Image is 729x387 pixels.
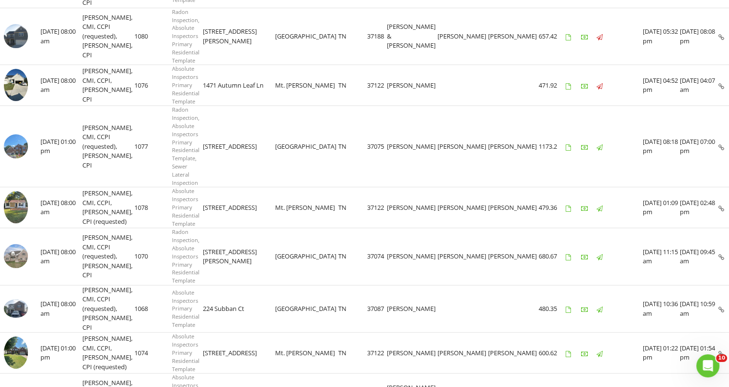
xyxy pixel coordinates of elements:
span: Absolute Inspectors Primary Residential Template [172,65,199,104]
td: TN [338,285,367,333]
td: [PERSON_NAME], CMI, CCPI (requested), [PERSON_NAME], CPI [82,106,134,187]
td: 600.62 [539,333,566,374]
td: [PERSON_NAME] [387,187,437,228]
td: [PERSON_NAME] & [PERSON_NAME] [387,8,437,65]
td: 479.36 [539,187,566,228]
td: 37122 [367,333,387,374]
td: [DATE] 08:00 am [40,65,82,106]
td: [PERSON_NAME] [488,8,539,65]
img: 9362517%2Fcover_photos%2FwbUKdtkCFoybdZtjiW2j%2Fsmall.9362517-1756299793009 [4,24,28,48]
td: [DATE] 08:00 am [40,187,82,228]
td: Mt. [PERSON_NAME] [275,333,338,374]
td: 224 Subban Ct [203,285,275,333]
td: [DATE] 04:07 am [680,65,718,106]
td: [PERSON_NAME] [488,228,539,285]
td: 37075 [367,106,387,187]
td: Mt. [PERSON_NAME] [275,65,338,106]
td: [DATE] 08:00 am [40,228,82,285]
td: [DATE] 01:54 pm [680,333,718,374]
td: [GEOGRAPHIC_DATA] [275,106,338,187]
td: [DATE] 01:00 pm [40,333,82,374]
span: Radon Inspection, Absolute Inspectors Primary Residential Template [172,8,199,64]
td: [STREET_ADDRESS] [203,333,275,374]
td: [GEOGRAPHIC_DATA] [275,228,338,285]
td: [PERSON_NAME], CMI, CCPI (requested), [PERSON_NAME], CPI [82,285,134,333]
td: [STREET_ADDRESS] [203,106,275,187]
td: 1080 [134,8,172,65]
td: TN [338,106,367,187]
td: [PERSON_NAME] [437,228,488,285]
td: [DATE] 05:32 pm [643,8,680,65]
td: TN [338,333,367,374]
span: Absolute Inspectors Primary Residential Template [172,187,199,227]
td: 1078 [134,187,172,228]
td: [PERSON_NAME] [488,187,539,228]
td: [STREET_ADDRESS][PERSON_NAME] [203,8,275,65]
td: [PERSON_NAME] [437,333,488,374]
td: [PERSON_NAME], CMI, CCPI (requested), [PERSON_NAME], CPI [82,8,134,65]
td: [PERSON_NAME], CMI, CCPI, [PERSON_NAME], CPI (requested) [82,333,134,374]
td: [PERSON_NAME] [437,187,488,228]
td: [STREET_ADDRESS] [203,187,275,228]
td: 680.67 [539,228,566,285]
td: 1076 [134,65,172,106]
td: 37074 [367,228,387,285]
td: [STREET_ADDRESS][PERSON_NAME] [203,228,275,285]
td: [DATE] 08:08 pm [680,8,718,65]
td: [DATE] 08:18 pm [643,106,680,187]
td: [PERSON_NAME] [437,106,488,187]
td: [DATE] 11:15 am [643,228,680,285]
td: [DATE] 01:22 pm [643,333,680,374]
td: [DATE] 10:36 am [643,285,680,333]
img: 9295833%2Fcover_photos%2FxBGstQchhnDzrFgDWT3m%2Fsmall.9295833-1755625699733 [4,336,28,369]
td: [PERSON_NAME], CMI, CCPI, [PERSON_NAME], CPI [82,65,134,106]
td: [DATE] 07:00 pm [680,106,718,187]
img: 9331508%2Fcover_photos%2FNJaJovfOHTvn69bbzY3o%2Fsmall.9331508-1756300384796 [4,69,28,101]
iframe: Intercom live chat [696,354,719,377]
td: 1074 [134,333,172,374]
img: 9342787%2Fcover_photos%2F2pCT6g0aVAdoZqKEtYSv%2Fsmall.9342787-1756231653108 [4,134,28,158]
td: [PERSON_NAME] [488,106,539,187]
td: 1471 Autumn Leaf Ln [203,65,275,106]
td: [PERSON_NAME], CMI, CCPI (requested), [PERSON_NAME], CPI [82,228,134,285]
td: TN [338,187,367,228]
img: 9359509%2Fcover_photos%2FpUEGJb87AUZBPx2mJpMe%2Fsmall.9359509-1756214537359 [4,191,28,223]
td: [PERSON_NAME] [488,333,539,374]
td: [PERSON_NAME] [387,228,437,285]
td: [PERSON_NAME] [387,106,437,187]
td: 480.35 [539,285,566,333]
td: 657.42 [539,8,566,65]
span: 10 [716,354,727,362]
td: 37188 [367,8,387,65]
td: [DATE] 08:00 am [40,285,82,333]
td: 1173.2 [539,106,566,187]
td: [DATE] 02:48 pm [680,187,718,228]
td: [GEOGRAPHIC_DATA] [275,285,338,333]
td: Mt. [PERSON_NAME] [275,187,338,228]
td: [DATE] 08:00 am [40,8,82,65]
td: [PERSON_NAME] [387,333,437,374]
td: 1070 [134,228,172,285]
td: 471.92 [539,65,566,106]
td: [PERSON_NAME] [437,8,488,65]
img: 9274148%2Fcover_photos%2F2Mq7oH9SZkTFp1jBFOT0%2Fsmall.9274148-1755705110354 [4,299,28,318]
td: [DATE] 10:59 am [680,285,718,333]
td: [DATE] 01:00 pm [40,106,82,187]
td: 37087 [367,285,387,333]
td: 37122 [367,65,387,106]
td: [PERSON_NAME] [387,285,437,333]
td: [PERSON_NAME], CMI, CCPI, [PERSON_NAME], CPI (requested) [82,187,134,228]
td: [DATE] 01:09 pm [643,187,680,228]
td: TN [338,65,367,106]
td: 1068 [134,285,172,333]
td: [DATE] 09:45 am [680,228,718,285]
span: Absolute Inspectors Primary Residential Template [172,289,199,328]
span: Radon Inspection, Absolute Inspectors Primary Residential Template [172,228,199,284]
img: 9274525%2Fcover_photos%2FTS3UhYji4VP10upLmx2i%2Fsmall.9274525-1755781983582 [4,244,28,268]
td: [GEOGRAPHIC_DATA] [275,8,338,65]
span: Radon Inspection, Absolute Inspectors Primary Residential Template, Sewer Lateral Inspection [172,106,199,186]
td: TN [338,8,367,65]
span: Absolute Inspectors Primary Residential Template [172,333,199,372]
td: 1077 [134,106,172,187]
td: 37122 [367,187,387,228]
